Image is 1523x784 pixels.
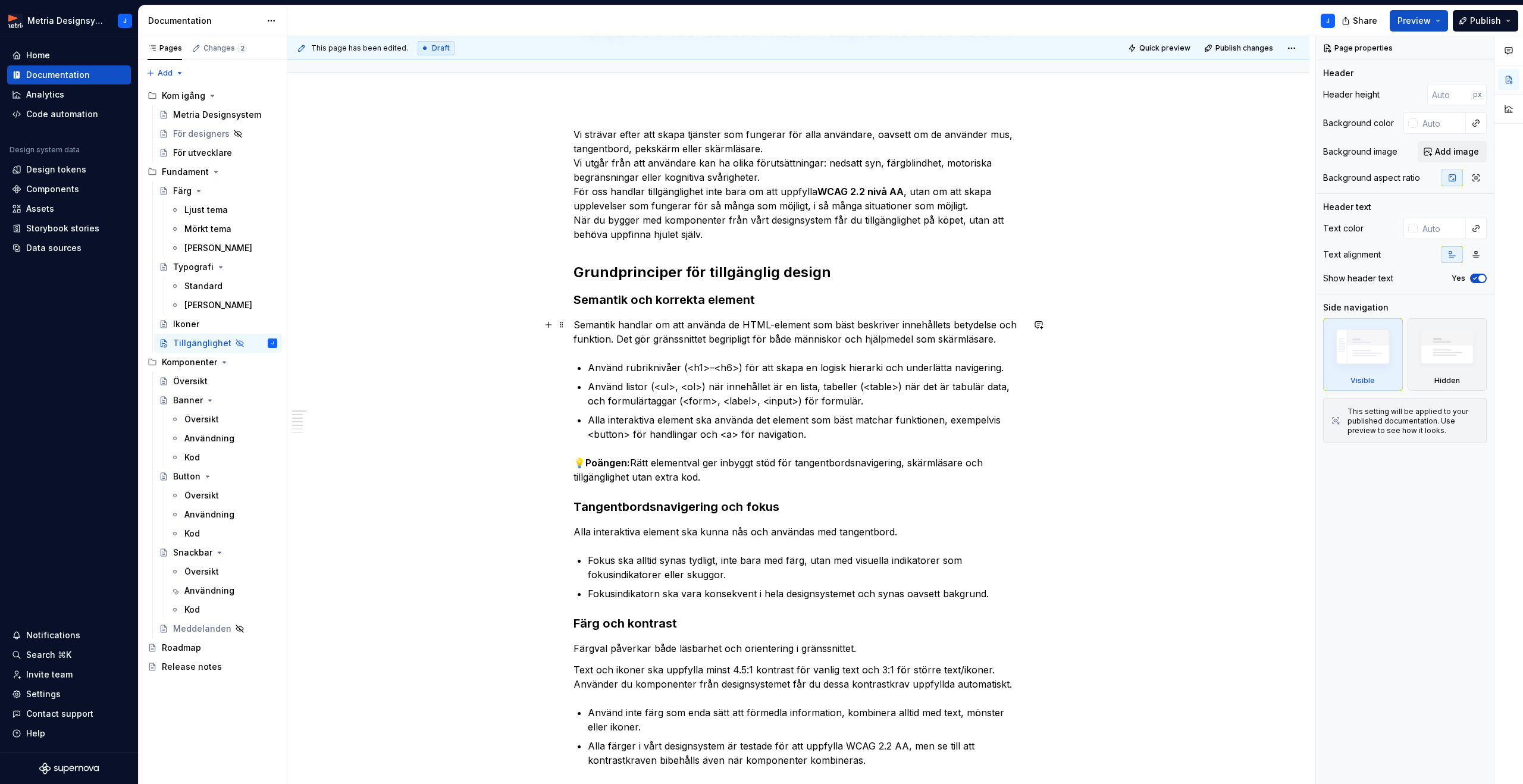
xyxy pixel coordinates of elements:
div: Design system data [10,145,80,155]
div: Kom igång [162,90,205,102]
div: Översikt [184,566,219,578]
button: Search ⌘K [7,645,131,664]
div: Komponenter [162,356,217,368]
a: Code automation [7,105,131,124]
label: Yes [1452,274,1465,283]
div: Background color [1323,117,1394,129]
a: Standard [165,277,282,296]
div: J [271,337,274,349]
div: Documentation [148,15,261,27]
div: Fundament [162,166,209,178]
div: Översikt [184,413,219,425]
a: Storybook stories [7,219,131,238]
a: Ikoner [154,315,282,334]
input: Auto [1418,112,1466,134]
p: 💡 Rätt elementval ger inbyggt stöd för tangentbordsnavigering, skärmläsare och tillgänglighet uta... [574,456,1023,484]
div: Kod [184,528,200,540]
input: Auto [1418,218,1466,239]
div: Background aspect ratio [1323,172,1420,184]
div: Banner [173,394,203,406]
a: Design tokens [7,160,131,179]
div: Tillgänglighet [173,337,231,349]
span: Quick preview [1139,43,1190,53]
div: Komponenter [143,353,282,372]
div: Data sources [26,242,82,254]
a: Meddelanden [154,619,282,638]
div: Home [26,49,50,61]
button: Quick preview [1124,40,1196,57]
strong: Tangentbordsnavigering och fokus [574,500,779,514]
a: TillgänglighetJ [154,334,282,353]
a: Mörkt tema [165,219,282,239]
div: Show header text [1323,272,1393,284]
div: Användning [184,585,234,597]
div: Documentation [26,69,90,81]
p: Använd inte färg som enda sätt att förmedla information, kombinera alltid med text, mönster eller... [588,705,1023,734]
p: Färgval påverkar både läsbarhet och orientering i gränssnittet. [574,641,1023,656]
p: Använd listor (<ul>, <ol>) när innehållet är en lista, tabeller (<table>) när det är tabulär data... [588,380,1023,408]
span: 2 [237,43,247,53]
p: Fokus ska alltid synas tydligt, inte bara med färg, utan med visuella indikatorer som fokusindika... [588,553,1023,582]
a: Home [7,46,131,65]
div: Meddelanden [173,623,231,635]
a: Roadmap [143,638,282,657]
p: Alla färger i vårt designsystem är testade för att uppfylla WCAG 2.2 AA, men se till att kontrast... [588,739,1023,767]
div: Mörkt tema [184,223,231,235]
div: Text color [1323,222,1364,234]
div: Changes [203,43,247,53]
strong: WCAG 2.2 nivå AA [817,186,904,197]
div: Användning [184,509,234,520]
a: [PERSON_NAME] [165,239,282,258]
div: Settings [26,688,61,700]
div: Code automation [26,108,98,120]
a: Ljust tema [165,200,282,219]
a: Invite team [7,665,131,684]
div: Design tokens [26,164,86,175]
svg: Supernova Logo [39,763,99,774]
div: Användning [184,432,234,444]
div: Components [26,183,79,195]
div: Snackbar [173,547,212,559]
input: Auto [1427,84,1473,105]
button: Publish changes [1201,40,1278,57]
div: J [1326,16,1330,26]
a: Settings [7,685,131,704]
div: Hidden [1408,318,1487,391]
div: För utvecklare [173,147,232,159]
strong: Grundprinciper för tillgänglig design [574,264,831,281]
div: Standard [184,280,223,292]
div: J [123,16,127,26]
a: Översikt [165,562,282,581]
div: Header [1323,67,1353,79]
div: Text alignment [1323,249,1381,261]
div: Översikt [173,375,208,387]
div: För designers [173,128,230,140]
a: Typografi [154,258,282,277]
a: Snackbar [154,543,282,562]
div: Hidden [1434,376,1460,385]
div: Button [173,471,200,482]
div: Färg [173,185,192,197]
div: Visible [1350,376,1375,385]
div: Visible [1323,318,1403,391]
a: Användning [165,505,282,524]
p: Alla interaktiva element ska kunna nås och användas med tangentbord. [574,525,1023,539]
p: Använd rubriknivåer (<h1>–<h6>) för att skapa en logisk hierarki och underlätta navigering. [588,360,1023,375]
button: Add image [1418,141,1487,162]
div: Metria Designsystem [173,109,261,121]
div: Ikoner [173,318,199,330]
div: Metria Designsystem [27,15,104,27]
div: Header height [1323,89,1380,101]
a: Översikt [165,486,282,505]
button: Help [7,724,131,743]
div: Contact support [26,708,93,720]
div: Side navigation [1323,302,1389,313]
div: This setting will be applied to your published documentation. Use preview to see how it looks. [1347,407,1479,435]
div: Release notes [162,661,222,673]
p: Text och ikoner ska uppfylla minst 4.5:1 kontrast för vanlig text och 3:1 för större text/ikoner.... [574,663,1023,691]
a: Användning [165,581,282,600]
a: [PERSON_NAME] [165,296,282,315]
strong: Semantik och korrekta element [574,293,755,307]
img: fcc7d103-c4a6-47df-856c-21dae8b51a16.png [8,14,23,28]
